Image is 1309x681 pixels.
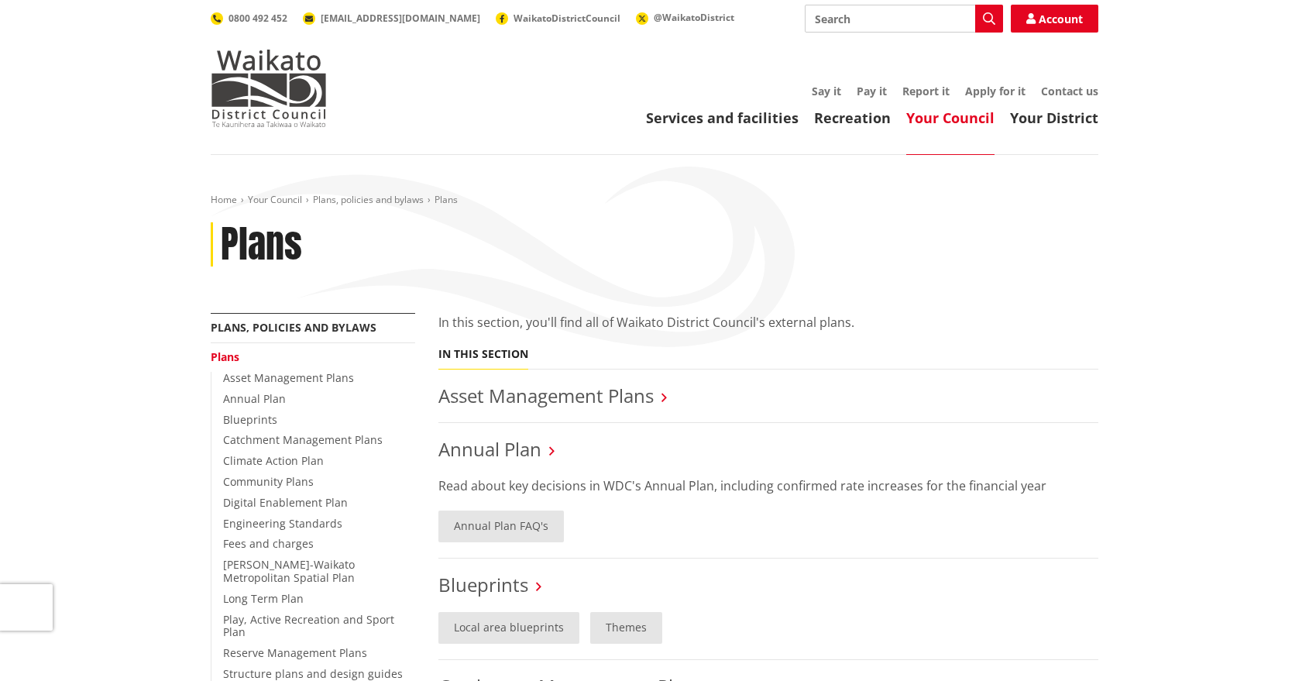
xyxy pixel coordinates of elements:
[211,193,237,206] a: Home
[590,612,662,644] a: Themes
[438,383,654,408] a: Asset Management Plans
[313,193,424,206] a: Plans, policies and bylaws
[223,557,355,585] a: [PERSON_NAME]-Waikato Metropolitan Spatial Plan
[814,108,891,127] a: Recreation
[438,348,528,361] h5: In this section
[636,11,734,24] a: @WaikatoDistrict
[1041,84,1098,98] a: Contact us
[435,193,458,206] span: Plans
[857,84,887,98] a: Pay it
[223,474,314,489] a: Community Plans
[223,645,367,660] a: Reserve Management Plans
[211,349,239,364] a: Plans
[438,313,1098,332] p: In this section, you'll find all of Waikato District Council's external plans.
[646,108,799,127] a: Services and facilities
[902,84,950,98] a: Report it
[654,11,734,24] span: @WaikatoDistrict
[1010,108,1098,127] a: Your District
[514,12,620,25] span: WaikatoDistrictCouncil
[906,108,995,127] a: Your Council
[221,222,302,267] h1: Plans
[211,320,376,335] a: Plans, policies and bylaws
[211,50,327,127] img: Waikato District Council - Te Kaunihera aa Takiwaa o Waikato
[223,453,324,468] a: Climate Action Plan
[223,370,354,385] a: Asset Management Plans
[223,536,314,551] a: Fees and charges
[438,572,528,597] a: Blueprints
[223,432,383,447] a: Catchment Management Plans
[496,12,620,25] a: WaikatoDistrictCouncil
[228,12,287,25] span: 0800 492 452
[321,12,480,25] span: [EMAIL_ADDRESS][DOMAIN_NAME]
[438,511,564,542] a: Annual Plan FAQ's
[438,476,1098,495] p: Read about key decisions in WDC's Annual Plan, including confirmed rate increases for the financi...
[438,612,579,644] a: Local area blueprints
[1011,5,1098,33] a: Account
[223,412,277,427] a: Blueprints
[812,84,841,98] a: Say it
[223,495,348,510] a: Digital Enablement Plan
[248,193,302,206] a: Your Council
[211,12,287,25] a: 0800 492 452
[223,516,342,531] a: Engineering Standards
[223,391,286,406] a: Annual Plan
[805,5,1003,33] input: Search input
[223,612,394,640] a: Play, Active Recreation and Sport Plan
[965,84,1026,98] a: Apply for it
[223,666,403,681] a: Structure plans and design guides
[211,194,1098,207] nav: breadcrumb
[303,12,480,25] a: [EMAIL_ADDRESS][DOMAIN_NAME]
[438,436,541,462] a: Annual Plan
[223,591,304,606] a: Long Term Plan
